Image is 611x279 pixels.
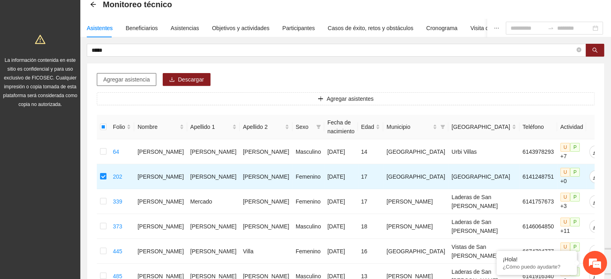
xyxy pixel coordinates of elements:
span: La información contenida en este sitio es confidencial y para uso exclusivo de FICOSEC. Cualquier... [3,57,78,107]
span: edit [590,223,602,230]
td: Femenino [292,164,324,189]
th: Nombre [134,115,187,139]
textarea: Escriba su mensaje y pulse “Intro” [4,190,153,218]
td: 17 [358,189,384,214]
span: Agregar asistencia [103,75,150,84]
span: filter [315,121,323,133]
div: Participantes [282,24,315,33]
span: P [570,143,580,152]
span: warning [35,34,45,45]
button: search [586,44,604,57]
td: Laderas de San [PERSON_NAME] [448,189,519,214]
td: [PERSON_NAME] [134,189,187,214]
span: edit [590,248,602,255]
td: 6141757673 [519,189,557,214]
td: 6143978293 [519,139,557,164]
td: [DATE] [324,164,358,189]
td: 17 [358,164,384,189]
th: Colonia [448,115,519,139]
span: P [570,242,580,251]
span: Apellido 2 [243,122,283,131]
td: [PERSON_NAME] [134,239,187,264]
td: [DATE] [324,214,358,239]
span: U [560,168,570,177]
span: close-circle [576,47,581,54]
td: 18 [358,214,384,239]
div: Minimizar ventana de chat en vivo [132,4,151,23]
span: P [570,218,580,226]
span: edit [590,198,602,205]
span: filter [316,124,321,129]
td: Femenino [292,239,324,264]
td: +3 [557,189,586,214]
a: 64 [113,149,119,155]
td: [PERSON_NAME] [240,189,292,214]
span: U [560,218,570,226]
td: 16 [358,239,384,264]
button: edit [589,145,602,158]
div: Visita de campo y entregables [470,24,546,33]
td: [PERSON_NAME] [240,139,292,164]
td: 6141248751 [519,164,557,189]
div: Objetivos y actividades [212,24,270,33]
a: 339 [113,198,122,205]
th: Folio [110,115,134,139]
button: edit [589,170,602,183]
span: Folio [113,122,125,131]
td: [PERSON_NAME] [383,214,448,239]
div: Asistentes [87,24,113,33]
p: ¿Cómo puedo ayudarte? [503,264,571,270]
td: Villa [240,239,292,264]
td: [PERSON_NAME] [187,239,240,264]
td: [DATE] [324,139,358,164]
span: edit [590,149,602,155]
span: swap-right [548,25,554,31]
th: Apellido 2 [240,115,292,139]
td: Masculino [292,214,324,239]
span: Nombre [137,122,178,131]
span: Edad [361,122,374,131]
a: 445 [113,248,122,255]
th: Fecha de nacimiento [324,115,358,139]
th: Municipio [383,115,448,139]
span: filter [440,124,445,129]
td: [PERSON_NAME] [240,214,292,239]
td: [GEOGRAPHIC_DATA] [383,239,448,264]
th: Edad [358,115,384,139]
button: plusAgregar asistentes [97,92,595,105]
td: [PERSON_NAME] [383,189,448,214]
th: Apellido 1 [187,115,240,139]
td: [PERSON_NAME] [134,214,187,239]
td: [GEOGRAPHIC_DATA] [448,164,519,189]
span: Sexo [296,122,313,131]
span: filter [439,121,447,133]
button: ellipsis [487,19,506,37]
span: P [570,193,580,202]
td: [DATE] [324,189,358,214]
td: [PERSON_NAME] [240,164,292,189]
span: U [560,242,570,251]
div: Beneficiarios [126,24,158,33]
button: downloadDescargar [163,73,210,86]
div: Back [90,1,96,8]
td: [PERSON_NAME] [187,139,240,164]
span: to [548,25,554,31]
td: +0 [557,164,586,189]
span: [GEOGRAPHIC_DATA] [452,122,510,131]
td: 6146064850 [519,214,557,239]
span: arrow-left [90,1,96,8]
span: ellipsis [494,25,499,31]
td: Vistas de San [PERSON_NAME] [448,239,519,264]
span: Apellido 1 [190,122,231,131]
th: Teléfono [519,115,557,139]
td: +1 [557,239,586,264]
th: Actividad [557,115,586,139]
a: 202 [113,173,122,180]
span: download [169,77,175,83]
span: edit [590,173,602,180]
span: close-circle [576,47,581,52]
td: +7 [557,139,586,164]
td: Mercado [187,189,240,214]
span: P [570,168,580,177]
td: +11 [557,214,586,239]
